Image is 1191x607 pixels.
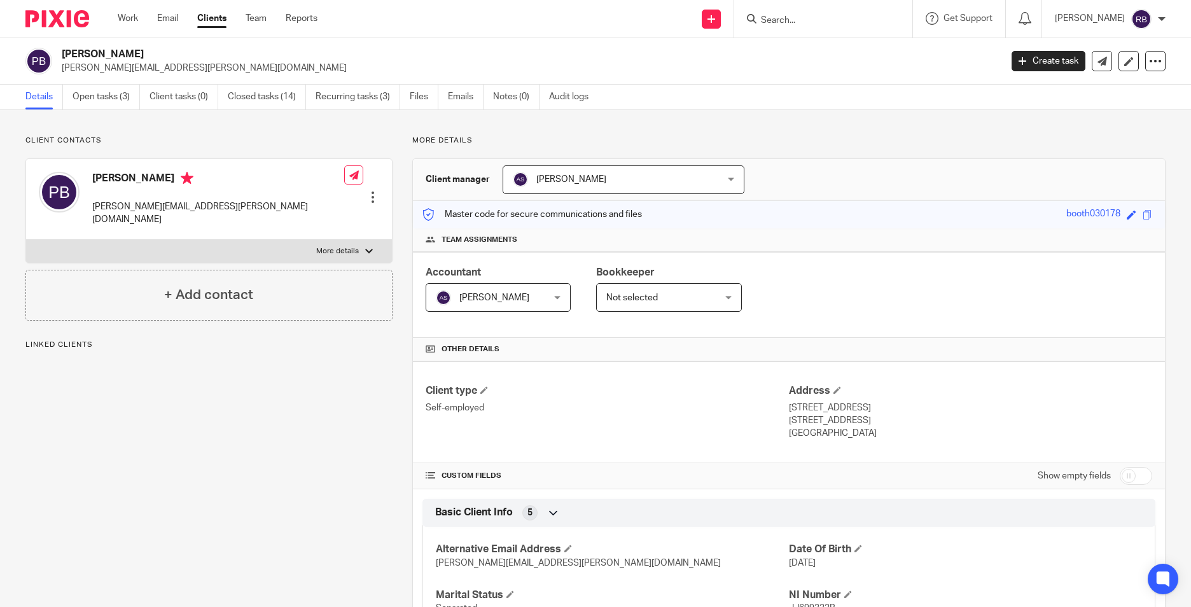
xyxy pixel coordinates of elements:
p: [PERSON_NAME][EMAIL_ADDRESS][PERSON_NAME][DOMAIN_NAME] [92,200,344,227]
a: Create task [1012,51,1085,71]
h4: Client type [426,384,789,398]
a: Open tasks (3) [73,85,140,109]
p: Client contacts [25,136,393,146]
label: Show empty fields [1038,470,1111,482]
p: Self-employed [426,401,789,414]
p: Master code for secure communications and files [422,208,642,221]
a: Recurring tasks (3) [316,85,400,109]
h4: Address [789,384,1152,398]
p: [PERSON_NAME][EMAIL_ADDRESS][PERSON_NAME][DOMAIN_NAME] [62,62,992,74]
h2: [PERSON_NAME] [62,48,806,61]
a: Files [410,85,438,109]
span: Get Support [944,14,992,23]
span: Other details [442,344,499,354]
a: Client tasks (0) [150,85,218,109]
p: [GEOGRAPHIC_DATA] [789,427,1152,440]
a: Email [157,12,178,25]
img: svg%3E [1131,9,1152,29]
img: svg%3E [436,290,451,305]
h4: + Add contact [164,285,253,305]
span: Bookkeeper [596,267,655,277]
div: booth030178 [1066,207,1120,222]
a: Notes (0) [493,85,540,109]
a: Reports [286,12,317,25]
span: Team assignments [442,235,517,245]
span: 5 [527,506,533,519]
a: Audit logs [549,85,598,109]
p: More details [316,246,359,256]
h4: NI Number [789,589,1142,602]
a: Clients [197,12,226,25]
span: [DATE] [789,559,816,568]
a: Details [25,85,63,109]
img: svg%3E [513,172,528,187]
span: [PERSON_NAME] [459,293,529,302]
p: More details [412,136,1166,146]
h4: Alternative Email Address [436,543,789,556]
a: Closed tasks (14) [228,85,306,109]
i: Primary [181,172,193,185]
p: [PERSON_NAME] [1055,12,1125,25]
h4: [PERSON_NAME] [92,172,344,188]
p: Linked clients [25,340,393,350]
h4: Date Of Birth [789,543,1142,556]
input: Search [760,15,874,27]
h4: Marital Status [436,589,789,602]
a: Work [118,12,138,25]
a: Team [246,12,267,25]
a: Emails [448,85,484,109]
h4: CUSTOM FIELDS [426,471,789,481]
span: [PERSON_NAME][EMAIL_ADDRESS][PERSON_NAME][DOMAIN_NAME] [436,559,721,568]
span: [PERSON_NAME] [536,175,606,184]
span: Basic Client Info [435,506,513,519]
p: [STREET_ADDRESS] [789,401,1152,414]
img: svg%3E [39,172,80,213]
span: Not selected [606,293,658,302]
img: svg%3E [25,48,52,74]
p: [STREET_ADDRESS] [789,414,1152,427]
h3: Client manager [426,173,490,186]
span: Accountant [426,267,481,277]
img: Pixie [25,10,89,27]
